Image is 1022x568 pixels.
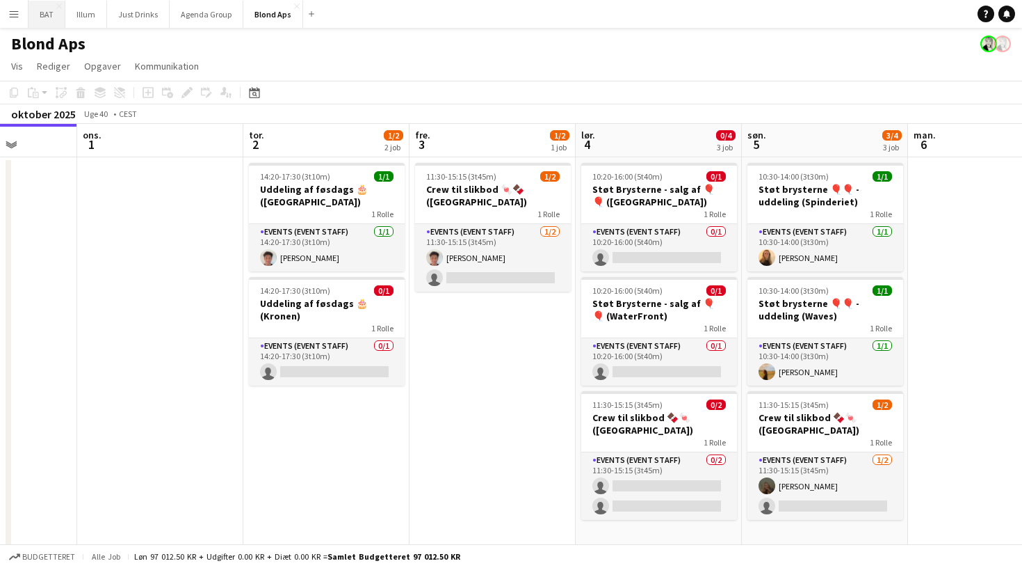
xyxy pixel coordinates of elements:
app-card-role: Events (Event Staff)0/110:20-16:00 (5t40m) [581,224,737,271]
span: fre. [415,129,430,141]
span: 0/1 [706,171,726,182]
div: 3 job [717,142,735,152]
app-job-card: 11:30-15:15 (3t45m)1/2Crew til slikbod 🍫🍬 ([GEOGRAPHIC_DATA])1 RolleEvents (Event Staff)1/211:30-... [747,391,903,520]
span: søn. [747,129,766,141]
span: 1 Rolle [870,437,892,448]
span: 10:20-16:00 (5t40m) [592,285,663,296]
span: 14:20-17:30 (3t10m) [260,171,330,182]
app-card-role: Events (Event Staff)1/114:20-17:30 (3t10m)[PERSON_NAME] [249,224,405,271]
span: 1 [81,136,102,152]
span: 3 [413,136,430,152]
span: 10:30-14:00 (3t30m) [759,171,829,182]
span: 1 Rolle [704,209,726,219]
app-user-avatar: Kersti Bøgebjerg [994,35,1011,52]
a: Rediger [31,57,76,75]
span: 1 Rolle [704,437,726,448]
span: 1/2 [540,171,560,182]
app-card-role: Events (Event Staff)1/110:30-14:00 (3t30m)[PERSON_NAME] [747,224,903,271]
a: Opgaver [79,57,127,75]
span: 1 Rolle [371,323,394,333]
span: Alle job [89,551,122,562]
span: 1/2 [873,400,892,410]
a: Vis [6,57,29,75]
div: CEST [119,109,137,119]
span: Budgetteret [22,552,75,562]
div: 1 job [551,142,569,152]
span: 11:30-15:15 (3t45m) [759,400,829,410]
app-card-role: Events (Event Staff)1/211:30-15:15 (3t45m)[PERSON_NAME] [415,224,571,292]
span: 1 Rolle [870,323,892,333]
span: 10:30-14:00 (3t30m) [759,285,829,296]
app-card-role: Events (Event Staff)0/110:20-16:00 (5t40m) [581,338,737,386]
span: man. [914,129,936,141]
span: Kommunikation [135,60,199,72]
span: 2 [247,136,264,152]
div: oktober 2025 [11,107,76,121]
h3: Uddeling af føsdags 🎂 ([GEOGRAPHIC_DATA]) [249,183,405,208]
span: Samlet budgetteret 97 012.50 KR [327,551,460,562]
span: tor. [249,129,264,141]
div: Løn 97 012.50 KR + Udgifter 0.00 KR + Diæt 0.00 KR = [134,551,460,562]
h3: Støt Brysterne - salg af 🎈🎈 (WaterFront) [581,297,737,322]
app-job-card: 11:30-15:15 (3t45m)0/2Crew til slikbod 🍫🍬 ([GEOGRAPHIC_DATA])1 RolleEvents (Event Staff)0/211:30-... [581,391,737,520]
app-job-card: 10:30-14:00 (3t30m)1/1Støt brysterne 🎈🎈 - uddeling (Spinderiet)1 RolleEvents (Event Staff)1/110:3... [747,163,903,271]
span: ons. [83,129,102,141]
span: Rediger [37,60,70,72]
div: 14:20-17:30 (3t10m)0/1Uddeling af føsdags 🎂 (Kronen)1 RolleEvents (Event Staff)0/114:20-17:30 (3t... [249,277,405,386]
span: 0/2 [706,400,726,410]
app-job-card: 14:20-17:30 (3t10m)1/1Uddeling af føsdags 🎂 ([GEOGRAPHIC_DATA])1 RolleEvents (Event Staff)1/114:2... [249,163,405,271]
span: 5 [745,136,766,152]
h3: Uddeling af føsdags 🎂 (Kronen) [249,297,405,322]
button: Just Drinks [107,1,170,28]
span: 1 Rolle [870,209,892,219]
app-card-role: Events (Event Staff)0/211:30-15:15 (3t45m) [581,452,737,520]
app-job-card: 10:20-16:00 (5t40m)0/1Støt Brysterne - salg af 🎈🎈 (WaterFront)1 RolleEvents (Event Staff)0/110:20... [581,277,737,386]
span: Opgaver [84,60,121,72]
span: 1 Rolle [371,209,394,219]
span: 1/2 [550,130,569,141]
span: 1 Rolle [537,209,560,219]
h3: Crew til slikbod 🍬🍫 ([GEOGRAPHIC_DATA]) [415,183,571,208]
app-job-card: 10:30-14:00 (3t30m)1/1Støt brysterne 🎈🎈 - uddeling (Waves)1 RolleEvents (Event Staff)1/110:30-14:... [747,277,903,386]
button: Agenda Group [170,1,243,28]
h3: Støt Brysterne - salg af 🎈🎈 ([GEOGRAPHIC_DATA]) [581,183,737,208]
span: 3/4 [882,130,902,141]
div: 3 job [883,142,901,152]
h1: Blond Aps [11,33,86,54]
button: Blond Aps [243,1,303,28]
span: lør. [581,129,595,141]
span: 11:30-15:15 (3t45m) [592,400,663,410]
app-card-role: Events (Event Staff)0/114:20-17:30 (3t10m) [249,338,405,386]
div: 2 job [384,142,403,152]
button: Budgetteret [7,549,77,565]
app-card-role: Events (Event Staff)1/110:30-14:00 (3t30m)[PERSON_NAME] [747,338,903,386]
a: Kommunikation [129,57,204,75]
h3: Crew til slikbod 🍫🍬 ([GEOGRAPHIC_DATA]) [747,411,903,436]
span: 0/1 [706,285,726,296]
h3: Støt brysterne 🎈🎈 - uddeling (Waves) [747,297,903,322]
span: 1/1 [873,285,892,296]
span: 14:20-17:30 (3t10m) [260,285,330,296]
app-job-card: 11:30-15:15 (3t45m)1/2Crew til slikbod 🍬🍫 ([GEOGRAPHIC_DATA])1 RolleEvents (Event Staff)1/211:30-... [415,163,571,292]
app-card-role: Events (Event Staff)1/211:30-15:15 (3t45m)[PERSON_NAME] [747,452,903,520]
span: 11:30-15:15 (3t45m) [426,171,496,182]
span: 1/2 [384,130,403,141]
span: Uge 40 [79,109,113,119]
span: 6 [911,136,936,152]
span: 1/1 [374,171,394,182]
button: BAT [29,1,65,28]
span: 10:20-16:00 (5t40m) [592,171,663,182]
span: 4 [579,136,595,152]
span: 0/1 [374,285,394,296]
app-job-card: 10:20-16:00 (5t40m)0/1Støt Brysterne - salg af 🎈🎈 ([GEOGRAPHIC_DATA])1 RolleEvents (Event Staff)0... [581,163,737,271]
span: 1 Rolle [704,323,726,333]
span: 0/4 [716,130,736,141]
